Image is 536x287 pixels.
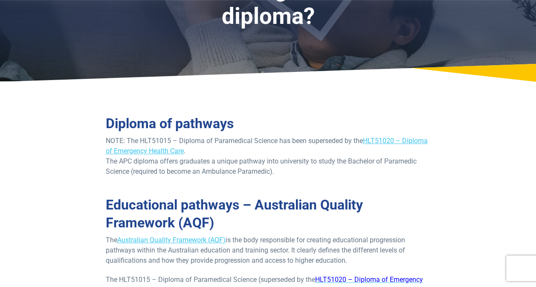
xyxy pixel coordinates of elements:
[117,236,225,244] a: Australian Quality Framework (AQF)
[105,186,430,232] h2: Educational pathways – Australian Quality Framework (AQF)
[105,115,430,133] h2: Diploma of pathways
[105,136,430,177] p: NOTE: The HLT51015 – Diploma of Paramedical Science has been superseded by the . The APC diploma ...
[105,235,430,266] p: The is the body responsible for creating educational progression pathways within the Australian e...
